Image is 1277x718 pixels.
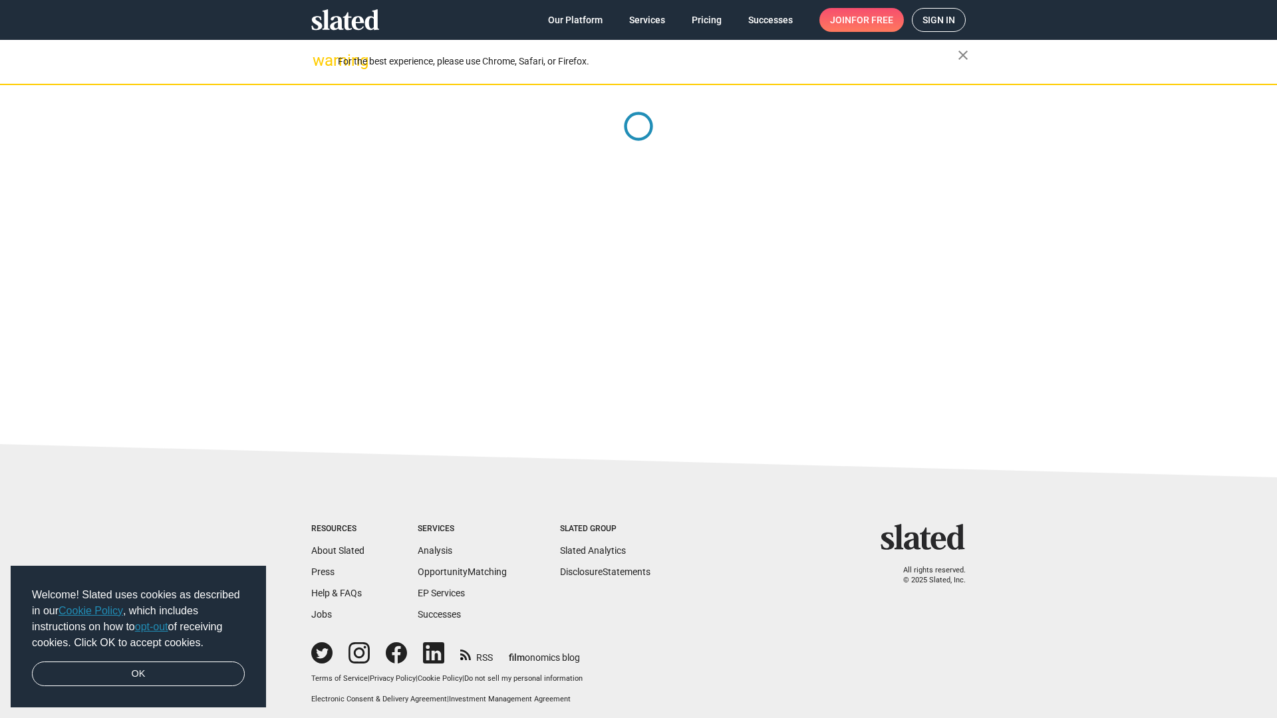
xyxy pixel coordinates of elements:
[338,53,958,70] div: For the best experience, please use Chrome, Safari, or Firefox.
[11,566,266,708] div: cookieconsent
[32,661,245,687] a: dismiss cookie message
[464,674,583,684] button: Do not sell my personal information
[692,8,722,32] span: Pricing
[59,605,123,616] a: Cookie Policy
[955,47,971,63] mat-icon: close
[311,524,364,535] div: Resources
[311,674,368,683] a: Terms of Service
[509,641,580,664] a: filmonomics blog
[560,566,650,577] a: DisclosureStatements
[889,566,966,585] p: All rights reserved. © 2025 Slated, Inc.
[460,644,493,664] a: RSS
[370,674,416,683] a: Privacy Policy
[447,695,449,703] span: |
[418,566,507,577] a: OpportunityMatching
[748,8,793,32] span: Successes
[311,588,362,598] a: Help & FAQs
[368,674,370,683] span: |
[509,652,525,663] span: film
[619,8,676,32] a: Services
[912,8,966,32] a: Sign in
[560,524,650,535] div: Slated Group
[851,8,893,32] span: for free
[32,587,245,651] span: Welcome! Slated uses cookies as described in our , which includes instructions on how to of recei...
[629,8,665,32] span: Services
[311,695,447,703] a: Electronic Consent & Delivery Agreement
[418,674,462,683] a: Cookie Policy
[462,674,464,683] span: |
[313,53,329,68] mat-icon: warning
[311,609,332,620] a: Jobs
[819,8,904,32] a: Joinfor free
[418,524,507,535] div: Services
[416,674,418,683] span: |
[681,8,732,32] a: Pricing
[548,8,603,32] span: Our Platform
[830,8,893,32] span: Join
[418,588,465,598] a: EP Services
[922,9,955,31] span: Sign in
[311,566,335,577] a: Press
[449,695,571,703] a: Investment Management Agreement
[537,8,613,32] a: Our Platform
[560,545,626,556] a: Slated Analytics
[311,545,364,556] a: About Slated
[418,545,452,556] a: Analysis
[418,609,461,620] a: Successes
[135,621,168,632] a: opt-out
[738,8,803,32] a: Successes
